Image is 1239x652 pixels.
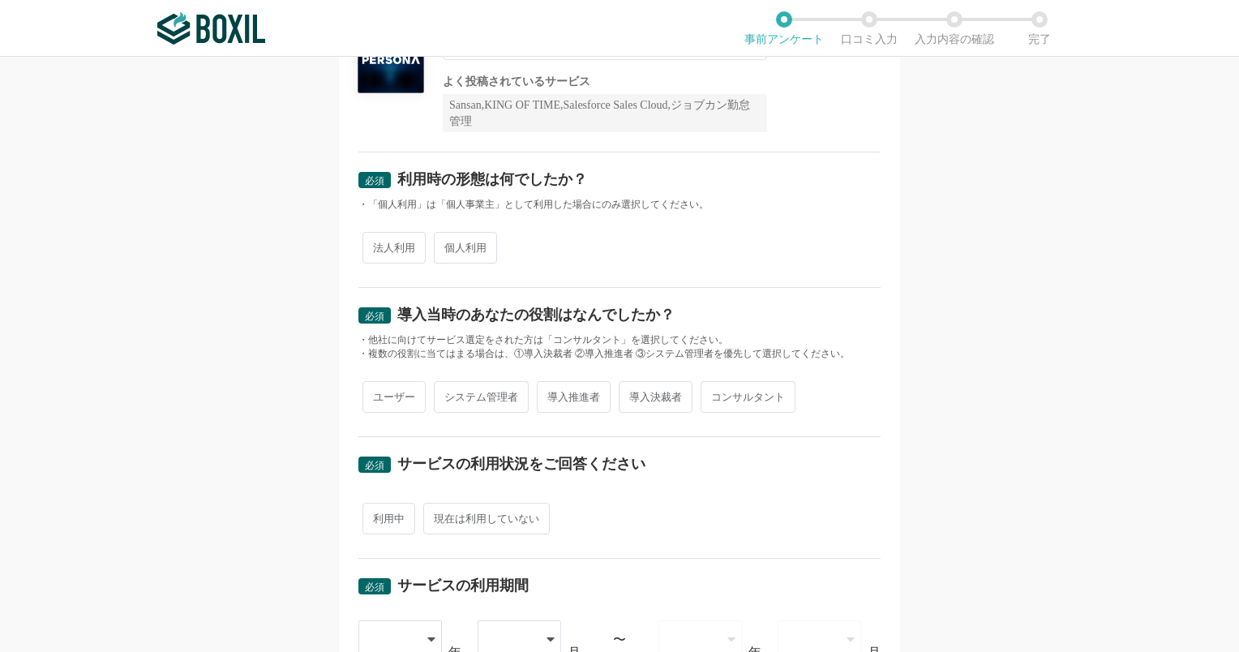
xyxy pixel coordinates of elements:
div: サービスの利用状況をご回答ください [397,457,645,471]
span: コンサルタント [701,381,795,413]
li: 事前アンケート [741,11,826,45]
li: 入力内容の確認 [911,11,997,45]
span: 法人利用 [362,232,426,264]
div: 導入当時のあなたの役割はなんでしたか？ [397,307,675,322]
div: サービスの利用期間 [397,578,529,593]
div: ・他社に向けてサービス選定をされた方は「コンサルタント」を選択してください。 [358,333,881,347]
div: ・複数の役割に当てはまる場合は、①導入決裁者 ②導入推進者 ③システム管理者を優先して選択してください。 [358,347,881,361]
span: 必須 [365,581,384,593]
span: 導入決裁者 [619,381,692,413]
li: 口コミ入力 [826,11,911,45]
span: 必須 [365,460,384,471]
span: システム管理者 [434,381,529,413]
span: 利用中 [362,503,415,534]
div: よく投稿されているサービス [443,76,767,88]
div: 利用時の形態は何でしたか？ [397,172,587,187]
li: 完了 [997,11,1082,45]
span: ユーザー [362,381,426,413]
span: 必須 [365,311,384,322]
div: Sansan,KING OF TIME,Salesforce Sales Cloud,ジョブカン勤怠管理 [443,94,767,132]
div: ・「個人利用」は「個人事業主」として利用した場合にのみ選択してください。 [358,198,881,212]
div: 〜 [613,633,626,646]
span: 個人利用 [434,232,497,264]
span: 必須 [365,175,384,187]
span: 現在は利用していない [423,503,550,534]
img: ボクシルSaaS_ロゴ [157,12,265,45]
span: 導入推進者 [537,381,611,413]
